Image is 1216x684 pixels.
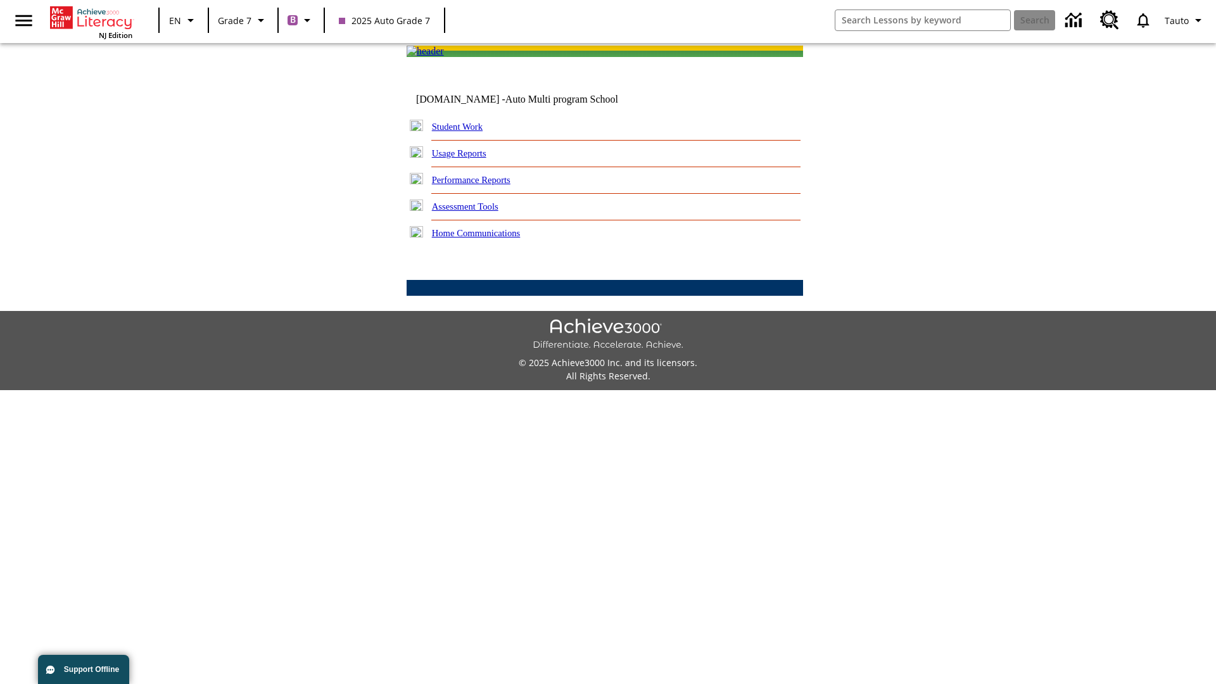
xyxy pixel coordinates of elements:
button: Profile/Settings [1160,9,1211,32]
div: Home [50,4,132,40]
a: Assessment Tools [432,201,498,212]
img: plus.gif [410,120,423,131]
a: Performance Reports [432,175,510,185]
input: search field [835,10,1010,30]
img: Achieve3000 Differentiate Accelerate Achieve [533,319,683,351]
span: Tauto [1165,14,1189,27]
img: plus.gif [410,146,423,158]
span: B [290,12,296,28]
nobr: Auto Multi program School [505,94,618,104]
span: EN [169,14,181,27]
span: Grade 7 [218,14,251,27]
button: Boost Class color is purple. Change class color [282,9,320,32]
a: Usage Reports [432,148,486,158]
a: Data Center [1058,3,1092,38]
button: Open side menu [5,2,42,39]
img: plus.gif [410,199,423,211]
td: [DOMAIN_NAME] - [416,94,649,105]
img: header [407,46,444,57]
img: plus.gif [410,226,423,237]
span: 2025 Auto Grade 7 [339,14,430,27]
a: Resource Center, Will open in new tab [1092,3,1127,37]
a: Notifications [1127,4,1160,37]
a: Student Work [432,122,483,132]
button: Language: EN, Select a language [163,9,204,32]
span: Support Offline [64,665,119,674]
button: Grade: Grade 7, Select a grade [213,9,274,32]
a: Home Communications [432,228,521,238]
span: NJ Edition [99,30,132,40]
img: plus.gif [410,173,423,184]
button: Support Offline [38,655,129,684]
